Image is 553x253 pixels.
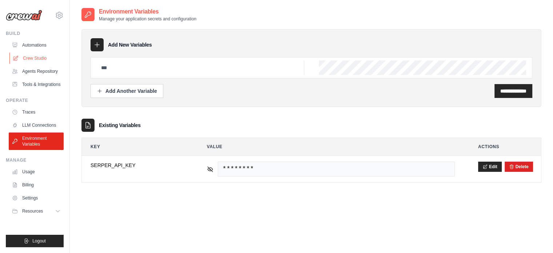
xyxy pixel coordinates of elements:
a: Traces [9,106,64,118]
th: Key [82,138,192,155]
a: LLM Connections [9,119,64,131]
button: Add Another Variable [91,84,163,98]
button: Logout [6,235,64,247]
th: Actions [469,138,541,155]
div: Manage [6,157,64,163]
div: Add Another Variable [97,87,157,95]
p: Manage your application secrets and configuration [99,16,196,22]
span: Resources [22,208,43,214]
h3: Add New Variables [108,41,152,48]
th: Value [198,138,464,155]
button: Delete [509,164,529,170]
a: Automations [9,39,64,51]
a: Billing [9,179,64,191]
h3: Existing Variables [99,122,141,129]
span: Logout [32,238,46,244]
button: Edit [478,162,502,172]
h2: Environment Variables [99,7,196,16]
a: Environment Variables [9,133,64,150]
span: SERPER_API_KEY [91,162,184,169]
a: Crew Studio [9,52,64,64]
button: Resources [9,205,64,217]
a: Usage [9,166,64,178]
img: Logo [6,10,42,21]
div: Operate [6,98,64,103]
a: Agents Repository [9,66,64,77]
a: Settings [9,192,64,204]
div: Build [6,31,64,36]
a: Tools & Integrations [9,79,64,90]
